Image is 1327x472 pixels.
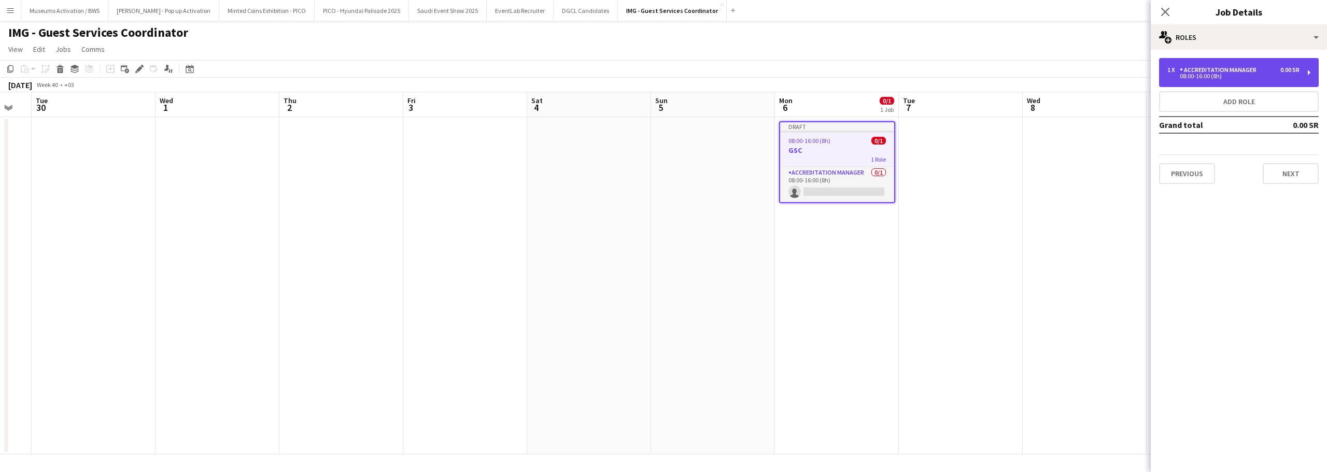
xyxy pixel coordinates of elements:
[871,155,886,163] span: 1 Role
[4,42,27,56] a: View
[219,1,315,21] button: Minted Coins Exhibition - PICO
[406,102,416,113] span: 3
[282,102,297,113] span: 2
[34,102,48,113] span: 30
[1159,163,1215,184] button: Previous
[81,45,105,54] span: Comms
[1149,102,1164,113] span: 9
[1259,117,1319,133] td: 0.00 SR
[158,102,173,113] span: 1
[1159,91,1319,112] button: Add role
[160,96,173,105] span: Wed
[8,25,188,40] h1: IMG - Guest Services Coordinator
[8,45,23,54] span: View
[1280,66,1300,74] div: 0.00 SR
[1167,74,1300,79] div: 08:00-16:00 (8h)
[284,96,297,105] span: Thu
[788,137,830,145] span: 08:00-16:00 (8h)
[1151,5,1327,19] h3: Job Details
[1027,96,1040,105] span: Wed
[34,81,60,89] span: Week 40
[871,137,886,145] span: 0/1
[779,121,895,203] app-job-card: Draft08:00-16:00 (8h)0/1GSC1 RoleAccreditation Manager0/108:00-16:00 (8h)
[487,1,554,21] button: EventLab Recruiter
[409,1,487,21] button: Saudi Event Show 2025
[655,96,668,105] span: Sun
[64,81,74,89] div: +03
[901,102,915,113] span: 7
[21,1,108,21] button: Museums Activation / BWS
[51,42,75,56] a: Jobs
[29,42,49,56] a: Edit
[1263,163,1319,184] button: Next
[1159,117,1259,133] td: Grand total
[778,102,793,113] span: 6
[530,102,543,113] span: 4
[108,1,219,21] button: [PERSON_NAME] - Pop up Activation
[77,42,109,56] a: Comms
[654,102,668,113] span: 5
[33,45,45,54] span: Edit
[780,146,894,155] h3: GSC
[407,96,416,105] span: Fri
[880,106,894,113] div: 1 Job
[903,96,915,105] span: Tue
[55,45,71,54] span: Jobs
[36,96,48,105] span: Tue
[780,122,894,131] div: Draft
[531,96,543,105] span: Sat
[1151,25,1327,50] div: Roles
[618,1,727,21] button: IMG - Guest Services Coordinator
[1167,66,1180,74] div: 1 x
[1025,102,1040,113] span: 8
[554,1,618,21] button: DGCL Candidates
[315,1,409,21] button: PICO - Hyundai Palisade 2025
[779,96,793,105] span: Mon
[880,97,894,105] span: 0/1
[8,80,32,90] div: [DATE]
[780,167,894,202] app-card-role: Accreditation Manager0/108:00-16:00 (8h)
[1180,66,1261,74] div: Accreditation Manager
